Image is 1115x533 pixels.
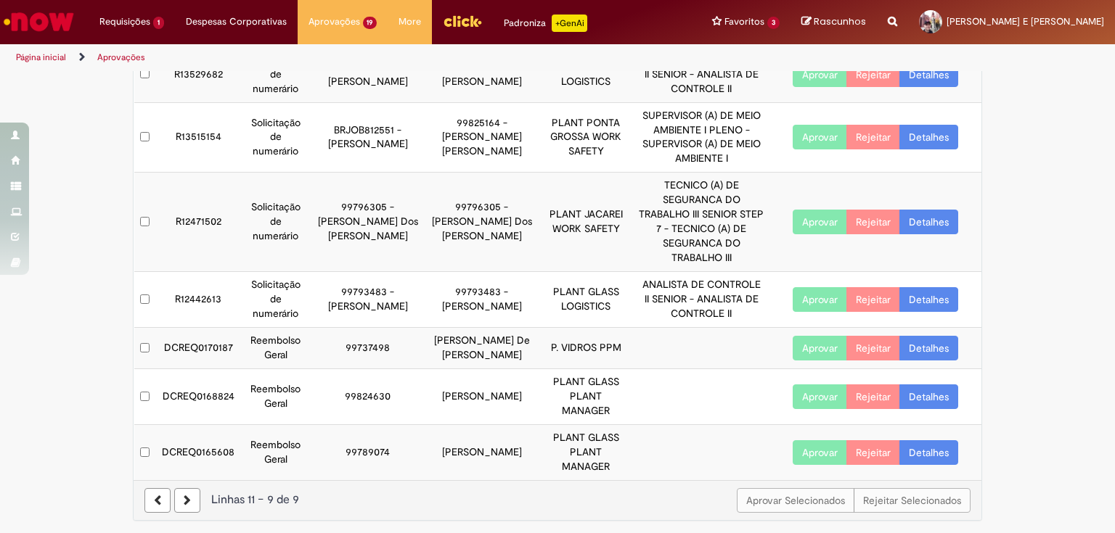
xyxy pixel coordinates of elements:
[899,210,958,234] a: Detalhes
[633,272,769,328] td: ANALISTA DE CONTROLE II SENIOR - ANALISTA DE CONTROLE II
[363,17,377,29] span: 19
[846,384,900,409] button: Rejeitar
[425,272,539,328] td: 99793483 - [PERSON_NAME]
[504,15,587,32] div: Padroniza
[846,210,900,234] button: Rejeitar
[539,328,633,369] td: P. VIDROS PPM
[425,173,539,272] td: 99796305 - [PERSON_NAME] Dos [PERSON_NAME]
[539,425,633,480] td: PLANT GLASS PLANT MANAGER
[156,46,240,102] td: R13529682
[97,51,145,63] a: Aprovações
[309,15,360,29] span: Aprovações
[767,17,780,29] span: 3
[144,492,971,508] div: Linhas 11 − 9 de 9
[1,7,76,36] img: ServiceNow
[899,287,958,312] a: Detalhes
[156,328,240,369] td: DCREQ0170187
[846,287,900,312] button: Rejeitar
[793,210,847,234] button: Aprovar
[633,46,769,102] td: ANALISTA DE CONTROLE II SENIOR - ANALISTA DE CONTROLE II
[240,173,311,272] td: Solicitação de numerário
[311,173,425,272] td: 99796305 - [PERSON_NAME] Dos [PERSON_NAME]
[539,173,633,272] td: PLANT JACAREI WORK SAFETY
[633,102,769,173] td: SUPERVISOR (A) DE MEIO AMBIENTE I PLENO - SUPERVISOR (A) DE MEIO AMBIENTE I
[311,46,425,102] td: 99793483 - [PERSON_NAME]
[156,425,240,480] td: DCREQ0165608
[724,15,764,29] span: Favoritos
[539,369,633,425] td: PLANT GLASS PLANT MANAGER
[539,272,633,328] td: PLANT GLASS LOGISTICS
[240,425,311,480] td: Reembolso Geral
[156,369,240,425] td: DCREQ0168824
[846,440,900,465] button: Rejeitar
[846,62,900,87] button: Rejeitar
[425,369,539,425] td: [PERSON_NAME]
[99,15,150,29] span: Requisições
[793,287,847,312] button: Aprovar
[947,15,1104,28] span: [PERSON_NAME] E [PERSON_NAME]
[311,369,425,425] td: 99824630
[793,125,847,149] button: Aprovar
[899,125,958,149] a: Detalhes
[186,15,287,29] span: Despesas Corporativas
[11,44,732,71] ul: Trilhas de página
[539,46,633,102] td: PLANT GLASS LOGISTICS
[846,125,900,149] button: Rejeitar
[793,384,847,409] button: Aprovar
[311,425,425,480] td: 99789074
[240,272,311,328] td: Solicitação de numerário
[311,102,425,173] td: BRJOB812551 - [PERSON_NAME]
[156,272,240,328] td: R12442613
[899,336,958,360] a: Detalhes
[240,46,311,102] td: Solicitação de numerário
[846,336,900,360] button: Rejeitar
[425,46,539,102] td: 99793483 - [PERSON_NAME]
[311,328,425,369] td: 99737498
[552,15,587,32] p: +GenAi
[311,272,425,328] td: 99793483 - [PERSON_NAME]
[425,425,539,480] td: [PERSON_NAME]
[539,102,633,173] td: PLANT PONTA GROSSA WORK SAFETY
[153,17,164,29] span: 1
[16,51,66,63] a: Página inicial
[240,102,311,173] td: Solicitação de numerário
[801,15,866,29] a: Rascunhos
[899,440,958,465] a: Detalhes
[240,328,311,369] td: Reembolso Geral
[443,10,482,32] img: click_logo_yellow_360x200.png
[793,440,847,465] button: Aprovar
[240,369,311,425] td: Reembolso Geral
[899,62,958,87] a: Detalhes
[793,62,847,87] button: Aprovar
[425,102,539,173] td: 99825164 - [PERSON_NAME] [PERSON_NAME]
[793,336,847,360] button: Aprovar
[814,15,866,28] span: Rascunhos
[425,328,539,369] td: [PERSON_NAME] De [PERSON_NAME]
[399,15,421,29] span: More
[899,384,958,409] a: Detalhes
[633,173,769,272] td: TECNICO (A) DE SEGURANCA DO TRABALHO III SENIOR STEP 7 - TECNICO (A) DE SEGURANCA DO TRABALHO III
[156,102,240,173] td: R13515154
[156,173,240,272] td: R12471502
